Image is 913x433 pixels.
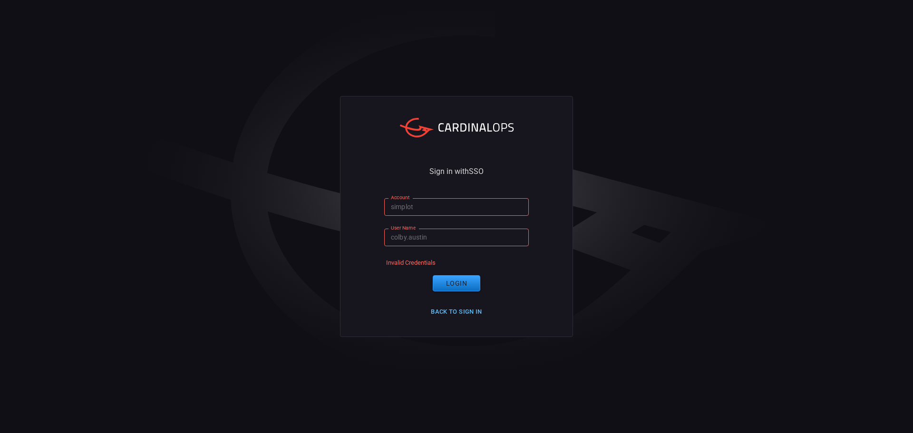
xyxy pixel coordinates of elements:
button: Login [433,275,480,292]
button: Back to Sign in [425,305,488,319]
input: Type your user name [384,229,529,246]
label: Account [391,194,410,201]
label: User Name [391,224,416,231]
div: Invalid Credentials [386,259,436,268]
span: Sign in with SSO [429,168,484,175]
input: Type your account [384,198,529,216]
